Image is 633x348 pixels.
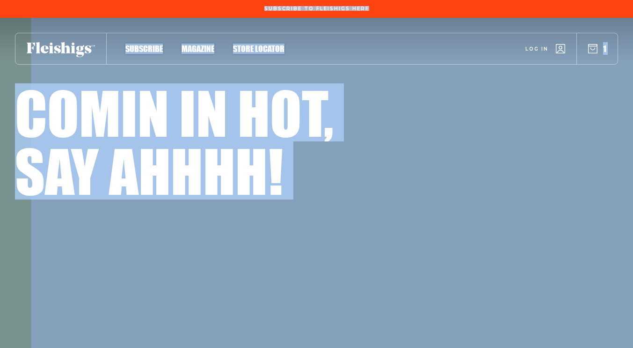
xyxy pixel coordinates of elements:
span: Store locator [233,44,284,54]
a: Subscribe To Fleishigs Here [262,6,371,11]
span: Subscribe To Fleishigs Here [264,6,369,12]
a: Store locator [233,42,284,55]
a: Subscribe [125,42,163,55]
h1: Comin in hot, [15,83,334,141]
span: Magazine [182,44,214,54]
button: 1 [588,44,606,54]
h1: Say ahhhh! [15,141,283,200]
a: Magazine [182,42,214,55]
span: Subscribe [125,44,163,54]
